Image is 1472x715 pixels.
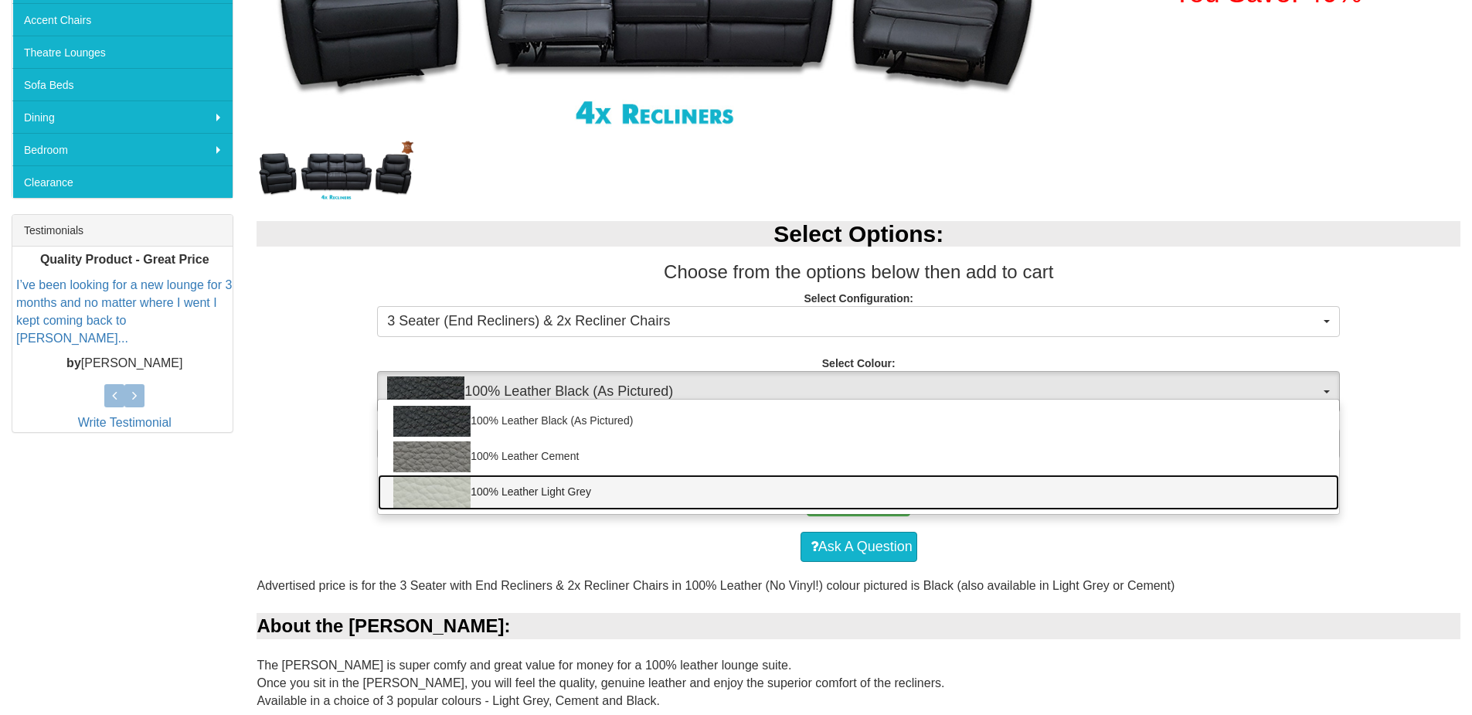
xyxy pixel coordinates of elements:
[16,279,232,346] a: I’ve been looking for a new lounge for 3 months and no matter where I went I kept coming back to ...
[393,441,471,472] img: 100% Leather Cement
[12,36,233,68] a: Theatre Lounges
[387,376,464,407] img: 100% Leather Black (As Pictured)
[12,165,233,198] a: Clearance
[387,312,1320,332] span: 3 Seater (End Recliners) & 2x Recliner Chairs
[377,306,1340,337] button: 3 Seater (End Recliners) & 2x Recliner Chairs
[16,356,233,373] p: [PERSON_NAME]
[393,406,471,437] img: 100% Leather Black (As Pictured)
[773,221,943,247] b: Select Options:
[78,416,172,429] a: Write Testimonial
[377,371,1340,413] button: 100% Leather Black (As Pictured)100% Leather Black (As Pictured)
[378,403,1339,439] a: 100% Leather Black (As Pictured)
[40,254,209,267] b: Quality Product - Great Price
[393,477,471,508] img: 100% Leather Light Grey
[378,439,1339,475] a: 100% Leather Cement
[12,3,233,36] a: Accent Chairs
[822,357,896,369] strong: Select Colour:
[12,100,233,133] a: Dining
[12,133,233,165] a: Bedroom
[12,68,233,100] a: Sofa Beds
[801,532,917,563] a: Ask A Question
[378,475,1339,510] a: 100% Leather Light Grey
[257,613,1460,639] div: About the [PERSON_NAME]:
[387,376,1320,407] span: 100% Leather Black (As Pictured)
[12,215,233,247] div: Testimonials
[66,357,81,370] b: by
[257,262,1460,282] h3: Choose from the options below then add to cart
[804,292,913,305] strong: Select Configuration:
